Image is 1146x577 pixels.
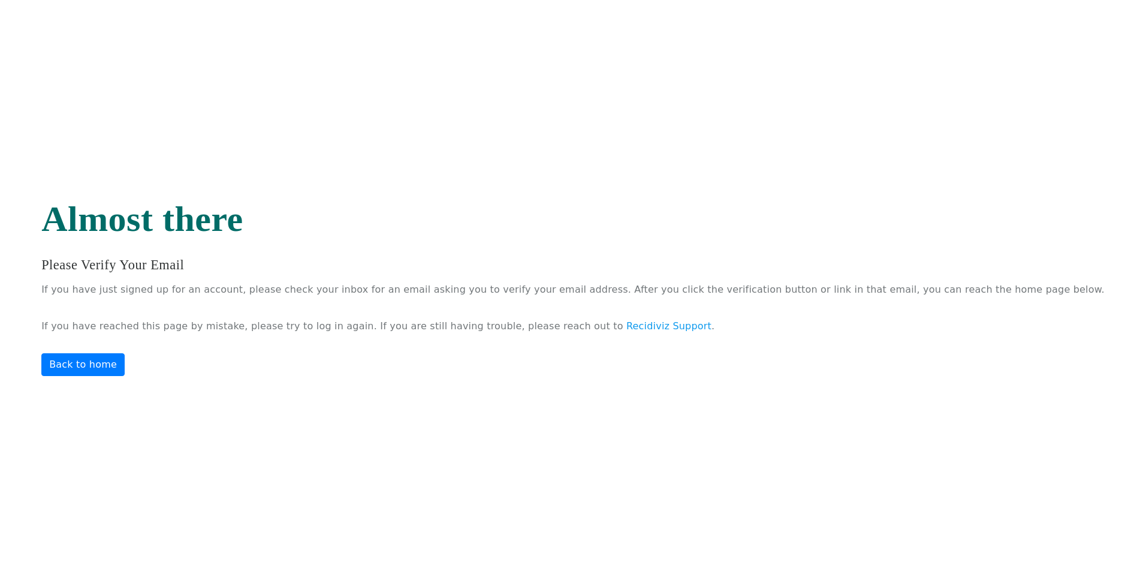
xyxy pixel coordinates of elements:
p: If you have reached this page by mistake, please try to log in again. If you are still having tro... [41,317,1105,335]
h1: Almost there [41,201,1105,237]
p: If you have just signed up for an account, please check your inbox for an email asking you to ver... [41,281,1105,299]
h3: Please verify your email [41,255,1105,275]
a: Recidiviz Support [626,320,711,332]
a: Back to home [41,353,125,376]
